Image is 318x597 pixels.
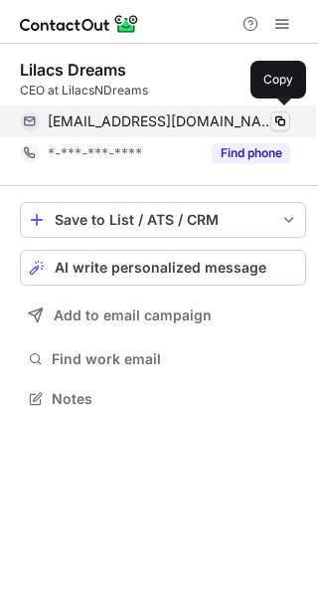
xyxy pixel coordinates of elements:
button: AI write personalized message [20,250,306,286]
span: Find work email [52,350,298,368]
div: CEO at LilacsNDreams [20,82,306,99]
span: Notes [52,390,298,408]
img: ContactOut v5.3.10 [20,12,139,36]
div: Save to List / ATS / CRM [55,212,271,228]
button: Find work email [20,345,306,373]
button: Add to email campaign [20,298,306,333]
button: Reveal Button [212,143,290,163]
div: Lilacs Dreams [20,60,126,80]
span: [EMAIL_ADDRESS][DOMAIN_NAME] [48,112,275,130]
span: Add to email campaign [54,307,212,323]
button: Notes [20,385,306,413]
span: AI write personalized message [55,260,266,276]
button: save-profile-one-click [20,202,306,238]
